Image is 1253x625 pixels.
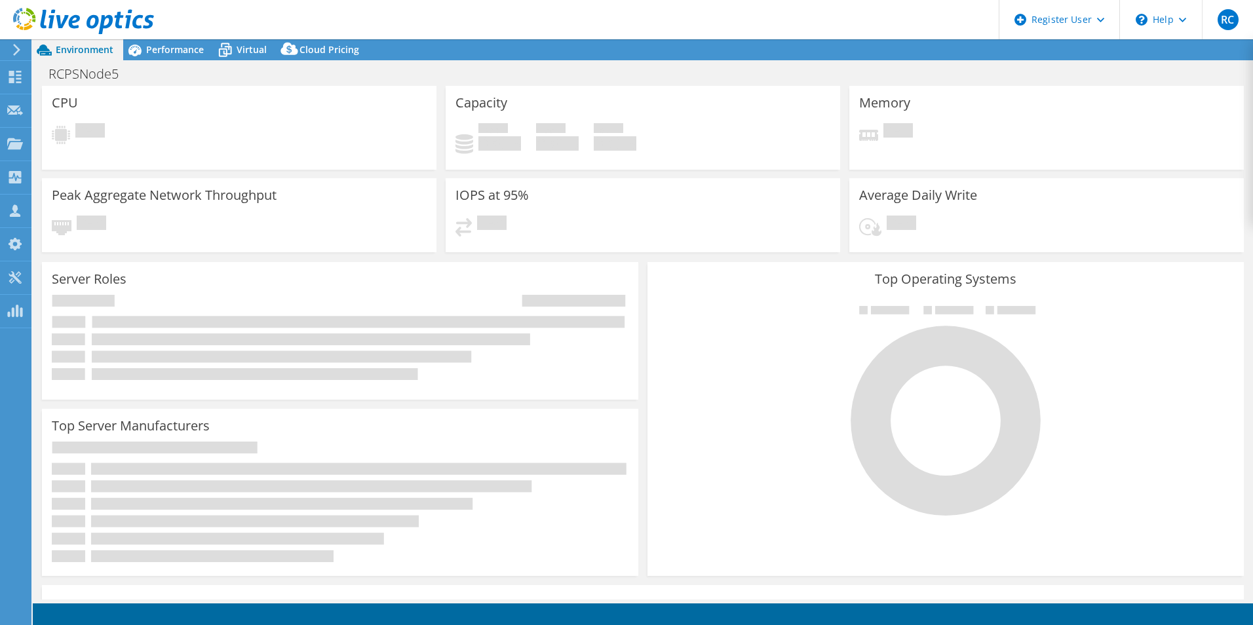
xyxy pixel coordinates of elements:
[299,43,359,56] span: Cloud Pricing
[237,43,267,56] span: Virtual
[75,123,105,141] span: Pending
[859,188,977,202] h3: Average Daily Write
[536,136,579,151] h4: 0 GiB
[56,43,113,56] span: Environment
[43,67,139,81] h1: RCPSNode5
[1136,14,1147,26] svg: \n
[455,96,507,110] h3: Capacity
[52,96,78,110] h3: CPU
[594,136,636,151] h4: 0 GiB
[536,123,566,136] span: Free
[1218,9,1239,30] span: RC
[455,188,529,202] h3: IOPS at 95%
[478,123,508,136] span: Used
[52,419,210,433] h3: Top Server Manufacturers
[657,272,1234,286] h3: Top Operating Systems
[478,136,521,151] h4: 0 GiB
[887,216,916,233] span: Pending
[52,272,126,286] h3: Server Roles
[594,123,623,136] span: Total
[477,216,507,233] span: Pending
[146,43,204,56] span: Performance
[859,96,910,110] h3: Memory
[77,216,106,233] span: Pending
[52,188,277,202] h3: Peak Aggregate Network Throughput
[883,123,913,141] span: Pending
